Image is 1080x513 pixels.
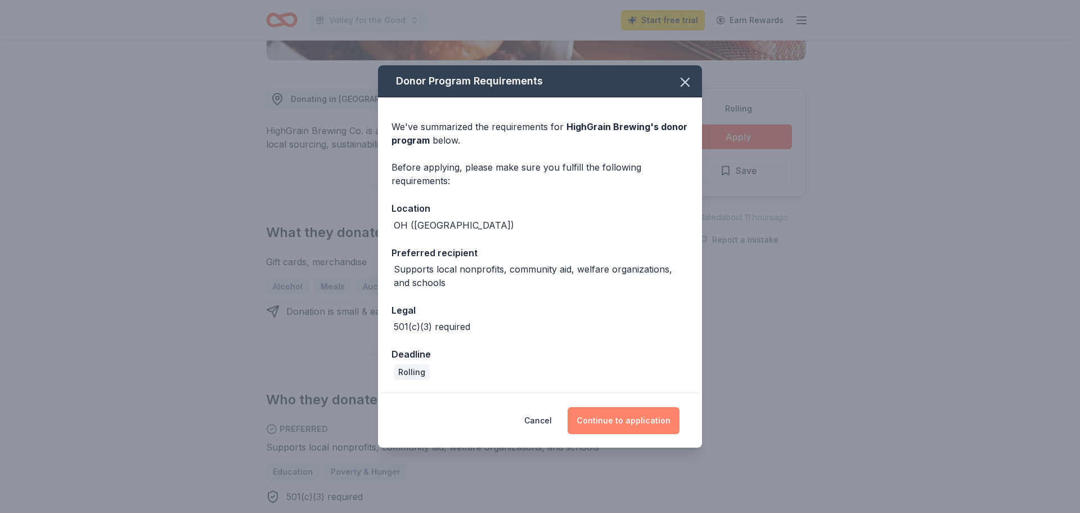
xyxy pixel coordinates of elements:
[391,160,688,188] div: Before applying, please make sure you fulfill the following requirements:
[378,65,702,97] div: Donor Program Requirements
[394,320,470,333] div: 501(c)(3) required
[391,201,688,216] div: Location
[568,407,679,434] button: Continue to application
[391,303,688,318] div: Legal
[391,120,688,147] div: We've summarized the requirements for below.
[394,262,688,289] div: Supports local nonprofits, community aid, welfare organizations, and schools
[394,364,430,380] div: Rolling
[524,407,552,434] button: Cancel
[391,246,688,260] div: Preferred recipient
[391,347,688,362] div: Deadline
[394,218,514,232] div: OH ([GEOGRAPHIC_DATA])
